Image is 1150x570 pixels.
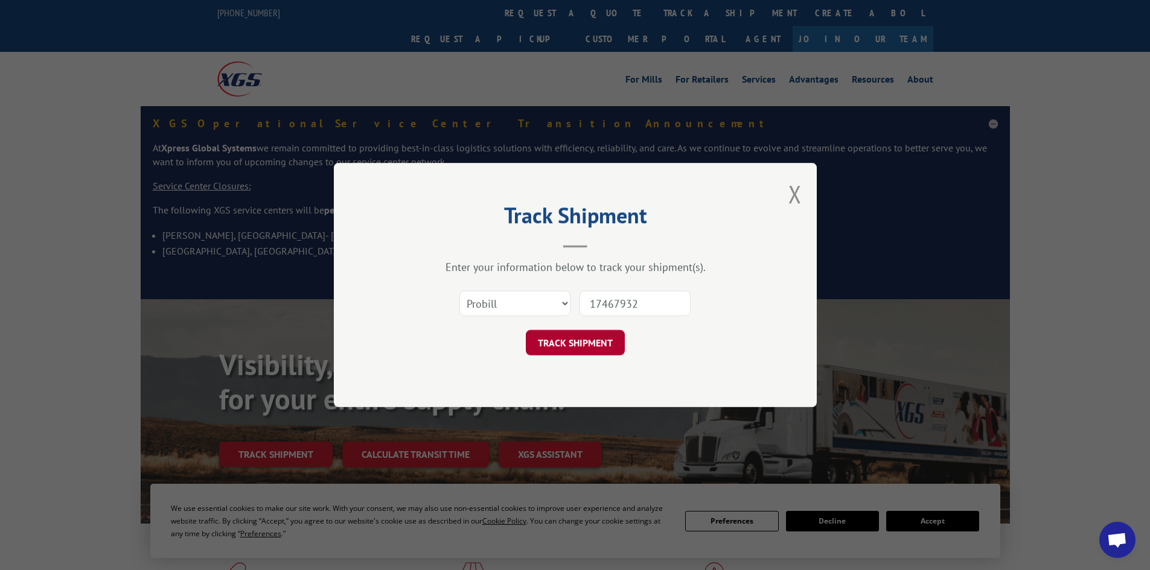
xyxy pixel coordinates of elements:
button: Close modal [788,178,802,210]
input: Number(s) [580,291,691,316]
div: Enter your information below to track your shipment(s). [394,260,756,274]
a: Open chat [1099,522,1136,558]
button: TRACK SHIPMENT [526,330,625,355]
h2: Track Shipment [394,207,756,230]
